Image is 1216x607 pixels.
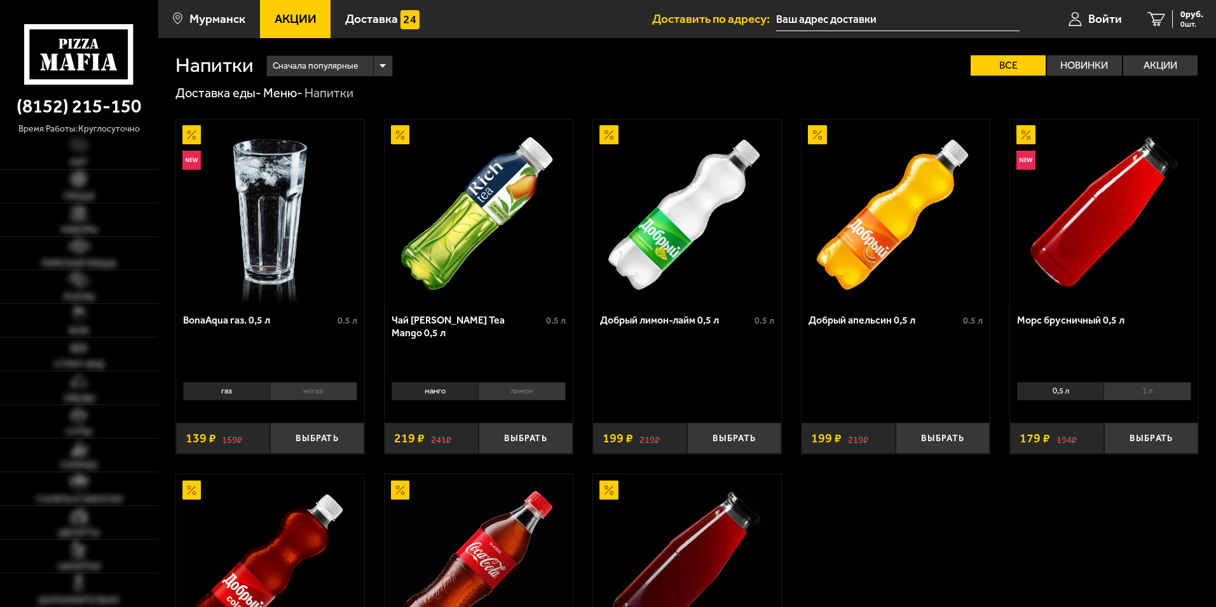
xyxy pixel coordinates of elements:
a: Меню- [263,85,303,100]
button: Выбрать [1104,423,1198,454]
span: Дополнительно [38,596,120,605]
span: Салаты и закуски [36,495,122,504]
img: Добрый лимон-лайм 0,5 л [594,119,780,305]
img: Акционный [599,481,618,500]
s: 194 ₽ [1056,432,1077,445]
a: АкционныйЧай Rich Green Tea Mango 0,5 л [385,119,573,305]
button: Выбрать [479,423,573,454]
div: Добрый лимон-лайм 0,5 л [600,314,751,326]
div: BonaAqua газ. 0,5 л [183,314,334,326]
img: Акционный [182,481,202,500]
div: Добрый апельсин 0,5 л [809,314,960,326]
span: Напитки [58,563,100,571]
span: 139 ₽ [186,432,216,445]
span: Мурманск [189,13,245,25]
img: Акционный [182,125,202,144]
div: 0 [1010,378,1198,413]
span: Горячее [60,461,98,470]
div: 0 [385,378,573,413]
img: Акционный [808,125,827,144]
button: Выбрать [270,423,364,454]
label: Все [971,55,1046,76]
img: 15daf4d41897b9f0e9f617042186c801.svg [400,10,420,29]
span: Супы [66,428,92,437]
span: Римская пицца [42,259,116,268]
li: 1 л [1103,382,1191,400]
span: Доставить по адресу: [652,13,776,25]
img: Добрый апельсин 0,5 л [803,119,988,305]
div: Морс брусничный 0,5 л [1017,314,1188,326]
span: 0 шт. [1180,20,1203,28]
img: Новинка [1016,151,1035,170]
img: Акционный [391,481,410,500]
span: Обеды [64,394,95,403]
div: Напитки [304,85,353,102]
span: 0 руб. [1180,10,1203,19]
label: Новинки [1047,55,1122,76]
span: Десерты [58,529,99,538]
h1: Напитки [175,55,254,76]
a: АкционныйНовинкаМорс брусничный 0,5 л [1010,119,1198,305]
span: 219 ₽ [394,432,425,445]
span: 0.5 л [338,315,357,326]
button: Выбрать [687,423,781,454]
li: газ [183,382,270,400]
img: Морс брусничный 0,5 л [1011,119,1197,305]
span: Стрит-фуд [54,360,104,369]
span: Сначала популярные [273,54,358,78]
img: BonaAqua газ. 0,5 л [177,119,363,305]
a: АкционныйДобрый апельсин 0,5 л [802,119,990,305]
a: АкционныйДобрый лимон-лайм 0,5 л [593,119,781,305]
li: лимон [478,382,566,400]
span: WOK [69,327,90,336]
span: 179 ₽ [1020,432,1050,445]
span: Доставка [345,13,398,25]
span: 0.5 л [963,315,983,326]
span: 0.5 л [546,315,566,326]
span: 199 ₽ [811,432,842,445]
img: Чай Rich Green Tea Mango 0,5 л [386,119,571,305]
div: 0 [176,378,364,413]
span: 199 ₽ [603,432,633,445]
s: 159 ₽ [222,432,242,445]
span: Роллы [64,293,95,302]
a: Доставка еды- [175,85,261,100]
span: Пицца [64,192,95,201]
li: 0,5 л [1017,382,1104,400]
span: Хит [70,158,88,167]
span: Войти [1088,13,1122,25]
s: 219 ₽ [639,432,660,445]
div: Чай [PERSON_NAME] Tea Mango 0,5 л [392,314,543,338]
input: Ваш адрес доставки [776,8,1020,31]
s: 219 ₽ [848,432,868,445]
li: манго [392,382,479,400]
a: АкционныйНовинкаBonaAqua газ. 0,5 л [176,119,364,305]
span: Акции [275,13,317,25]
img: Акционный [1016,125,1035,144]
button: Выбрать [896,423,990,454]
span: Наборы [61,226,97,235]
span: 0.5 л [755,315,774,326]
label: Акции [1123,55,1198,76]
s: 241 ₽ [431,432,451,445]
img: Акционный [391,125,410,144]
img: Акционный [599,125,618,144]
img: Новинка [182,151,202,170]
li: негаз [270,382,357,400]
